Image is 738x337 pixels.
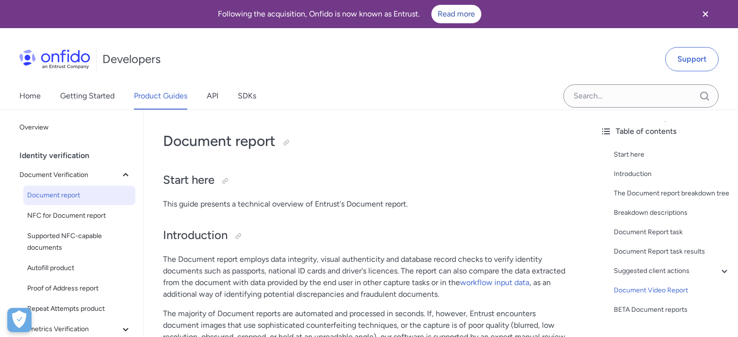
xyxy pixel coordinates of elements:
[614,207,730,219] a: Breakdown descriptions
[23,279,135,298] a: Proof of Address report
[614,168,730,180] a: Introduction
[614,265,730,277] a: Suggested client actions
[163,227,573,244] h2: Introduction
[27,230,131,254] span: Supported NFC-capable documents
[134,82,187,110] a: Product Guides
[19,49,90,69] img: Onfido Logo
[27,283,131,294] span: Proof of Address report
[23,186,135,205] a: Document report
[19,169,120,181] span: Document Verification
[614,226,730,238] a: Document Report task
[207,82,218,110] a: API
[23,258,135,278] a: Autofill product
[688,2,723,26] button: Close banner
[614,246,730,257] a: Document Report task results
[23,226,135,257] a: Supported NFC-capable documents
[16,118,135,137] a: Overview
[19,323,120,335] span: Biometrics Verification
[19,146,139,165] div: Identity verification
[12,5,688,23] div: Following the acquisition, Onfido is now known as Entrust.
[614,188,730,199] a: The Document report breakdown tree
[614,304,730,316] a: BETA Document reports
[23,299,135,319] a: Repeat Attempts product
[600,126,730,137] div: Table of contents
[163,172,573,189] h2: Start here
[7,308,32,332] button: Open Preferences
[431,5,481,23] a: Read more
[563,84,719,108] input: Onfido search input field
[27,210,131,222] span: NFC for Document report
[460,278,529,287] a: workflow input data
[614,285,730,296] a: Document Video Report
[163,198,573,210] p: This guide presents a technical overview of Entrust's Document report.
[614,149,730,160] a: Start here
[27,262,131,274] span: Autofill product
[60,82,115,110] a: Getting Started
[238,82,256,110] a: SDKs
[19,82,41,110] a: Home
[665,47,719,71] a: Support
[23,206,135,225] a: NFC for Document report
[163,254,573,300] p: The Document report employs data integrity, visual authenticity and database record checks to ver...
[7,308,32,332] div: Cookie Preferences
[19,122,131,133] span: Overview
[27,303,131,315] span: Repeat Attempts product
[700,8,711,20] svg: Close banner
[102,51,161,67] h1: Developers
[16,165,135,185] button: Document Verification
[27,190,131,201] span: Document report
[163,131,573,151] h1: Document report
